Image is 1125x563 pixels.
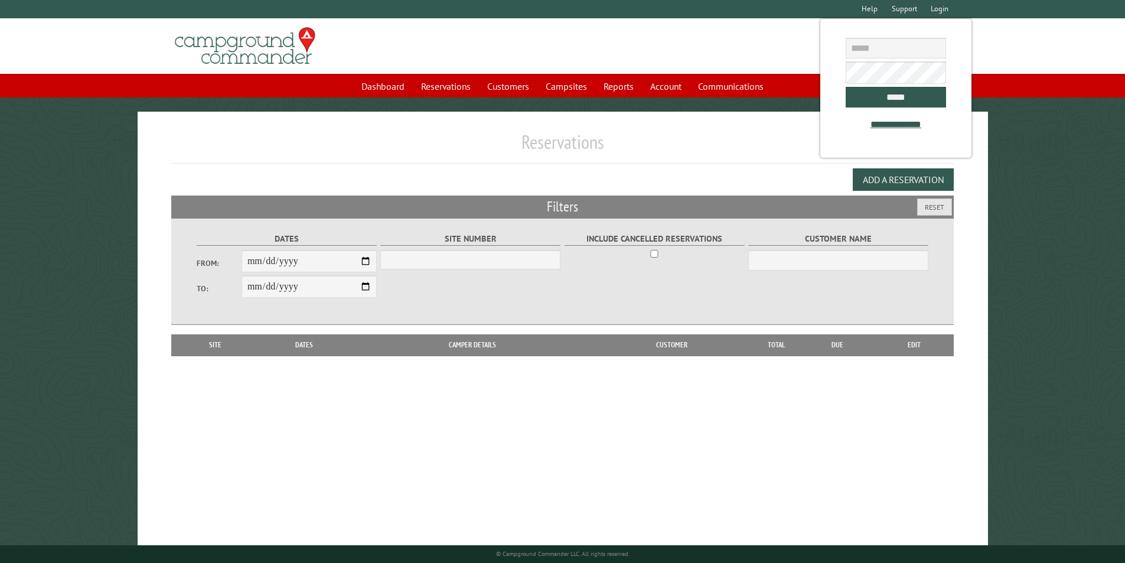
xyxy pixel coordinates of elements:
img: Campground Commander [171,23,319,69]
h2: Filters [171,196,954,218]
label: Customer Name [748,232,928,246]
label: Include Cancelled Reservations [565,232,745,246]
a: Reservations [414,75,478,97]
a: Campsites [539,75,594,97]
h1: Reservations [171,131,954,163]
a: Reports [596,75,641,97]
a: Customers [480,75,536,97]
th: Edit [875,334,954,356]
th: Camper Details [355,334,590,356]
a: Account [643,75,689,97]
button: Reset [917,198,952,216]
button: Add a Reservation [853,168,954,191]
th: Due [800,334,875,356]
label: From: [197,258,242,269]
a: Dashboard [354,75,412,97]
small: © Campground Commander LLC. All rights reserved. [496,550,630,558]
label: To: [197,283,242,294]
a: Communications [691,75,771,97]
label: Dates [197,232,377,246]
th: Total [753,334,800,356]
th: Site [177,334,254,356]
th: Dates [254,334,355,356]
label: Site Number [380,232,560,246]
th: Customer [590,334,753,356]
